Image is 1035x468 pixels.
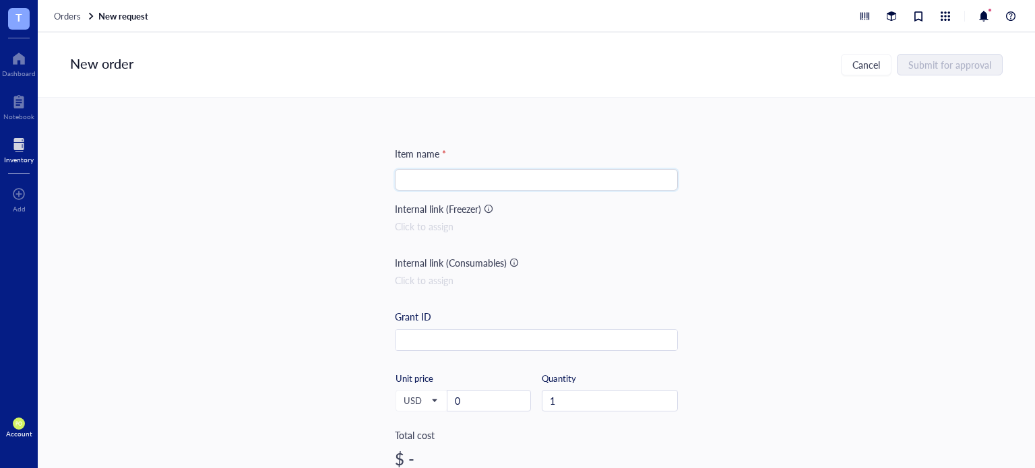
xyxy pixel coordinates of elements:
[395,146,446,161] div: Item name
[3,91,34,121] a: Notebook
[98,10,151,22] a: New request
[15,9,22,26] span: T
[6,430,32,438] div: Account
[852,59,880,70] span: Cancel
[404,395,437,407] span: USD
[841,54,891,75] button: Cancel
[396,372,480,385] div: Unit price
[395,255,507,270] div: Internal link (Consumables)
[395,219,678,234] div: Click to assign
[4,134,34,164] a: Inventory
[70,54,133,75] div: New order
[395,201,481,216] div: Internal link (Freezer)
[897,54,1003,75] button: Submit for approval
[395,309,431,324] div: Grant ID
[395,273,678,288] div: Click to assign
[54,9,81,22] span: Orders
[2,48,36,77] a: Dashboard
[542,372,678,385] div: Quantity
[15,421,22,427] span: PO
[2,69,36,77] div: Dashboard
[54,10,96,22] a: Orders
[3,112,34,121] div: Notebook
[13,205,26,213] div: Add
[4,156,34,164] div: Inventory
[395,428,678,442] div: Total cost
